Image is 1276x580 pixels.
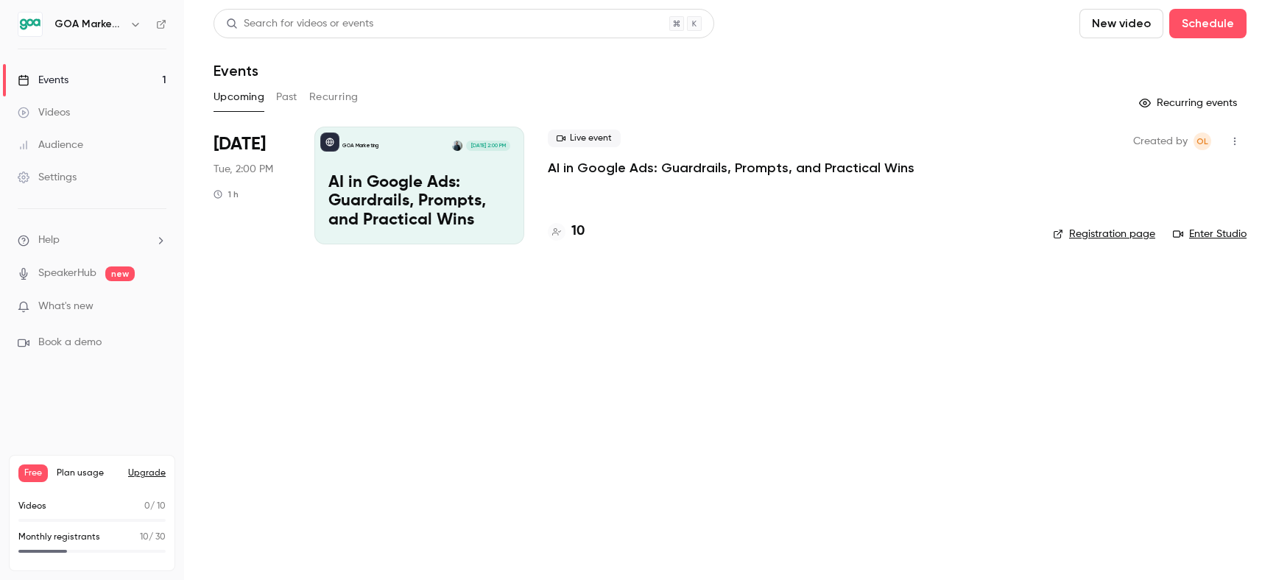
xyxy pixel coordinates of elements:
[548,159,914,177] a: AI in Google Ads: Guardrails, Prompts, and Practical Wins
[140,531,166,544] p: / 30
[1079,9,1163,38] button: New video
[18,13,42,36] img: GOA Marketing
[18,170,77,185] div: Settings
[1133,132,1188,150] span: Created by
[452,141,462,151] img: Luke Boudour
[18,73,68,88] div: Events
[18,500,46,513] p: Videos
[18,531,100,544] p: Monthly registrants
[226,16,373,32] div: Search for videos or events
[466,141,510,151] span: [DATE] 2:00 PM
[144,500,166,513] p: / 10
[18,233,166,248] li: help-dropdown-opener
[1173,227,1247,241] a: Enter Studio
[1132,91,1247,115] button: Recurring events
[214,132,266,156] span: [DATE]
[214,127,291,244] div: Sep 23 Tue, 2:00 PM (Europe/London)
[314,127,524,244] a: AI in Google Ads: Guardrails, Prompts, and Practical WinsGOA MarketingLuke Boudour[DATE] 2:00 PMA...
[1194,132,1211,150] span: Olivia Lauridsen
[1053,227,1155,241] a: Registration page
[214,162,273,177] span: Tue, 2:00 PM
[140,533,149,542] span: 10
[214,62,258,79] h1: Events
[18,138,83,152] div: Audience
[57,467,119,479] span: Plan usage
[105,266,135,281] span: new
[328,174,510,230] p: AI in Google Ads: Guardrails, Prompts, and Practical Wins
[144,502,150,511] span: 0
[214,188,239,200] div: 1 h
[149,300,166,314] iframe: Noticeable Trigger
[128,467,166,479] button: Upgrade
[54,17,124,32] h6: GOA Marketing
[548,130,621,147] span: Live event
[18,464,48,482] span: Free
[18,105,70,120] div: Videos
[38,233,60,248] span: Help
[571,222,585,241] h4: 10
[1196,132,1208,150] span: OL
[309,85,359,109] button: Recurring
[38,299,94,314] span: What's new
[1169,9,1247,38] button: Schedule
[276,85,297,109] button: Past
[548,222,585,241] a: 10
[38,266,96,281] a: SpeakerHub
[38,335,102,350] span: Book a demo
[214,85,264,109] button: Upcoming
[342,142,378,149] p: GOA Marketing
